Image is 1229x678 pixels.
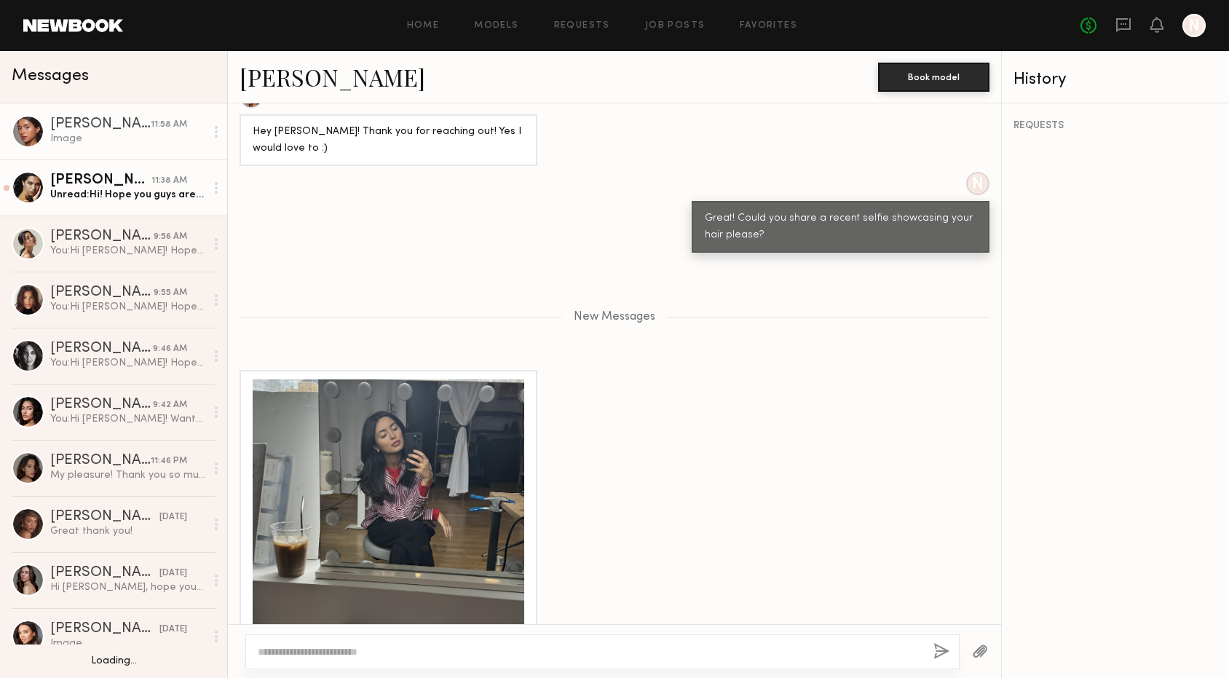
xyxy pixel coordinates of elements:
div: 9:56 AM [154,230,187,244]
div: [PERSON_NAME] [50,117,151,132]
div: [DATE] [159,511,187,524]
div: Great! Could you share a recent selfie showcasing your hair please? [705,210,976,244]
div: Great thank you! [50,524,205,538]
div: Image [50,132,205,146]
a: Requests [554,21,610,31]
div: [PERSON_NAME] [50,454,151,468]
div: [PERSON_NAME] [50,342,153,356]
div: [DATE] [159,623,187,636]
div: Image [50,636,205,650]
a: Favorites [740,21,797,31]
div: [DATE] [159,567,187,580]
a: N [1182,14,1206,37]
a: Book model [878,70,989,82]
div: [PERSON_NAME] [50,229,154,244]
div: [PERSON_NAME] [50,285,154,300]
span: Messages [12,68,89,84]
div: Unread: Hi! Hope you guys are well too! So fun yes I’m available and interested- were you guys lo... [50,188,205,202]
div: You: Hi [PERSON_NAME]! Hope you're well :) I'm Ela, creative producer for Act+Acre. We have an up... [50,356,205,370]
div: [PERSON_NAME] [50,398,153,412]
a: Home [407,21,440,31]
button: Book model [878,63,989,92]
a: Job Posts [645,21,706,31]
div: 9:46 AM [153,342,187,356]
div: [PERSON_NAME] [50,622,159,636]
div: REQUESTS [1013,121,1217,131]
div: You: Hi [PERSON_NAME]! Hope you're well :) I'm Ela, creative producer for Act+Acre. We have an up... [50,300,205,314]
div: My pleasure! Thank you so much! Here is my address: [PERSON_NAME] [STREET_ADDRESS][PERSON_NAME] [50,468,205,482]
div: Hi [PERSON_NAME], hope you are doing good! Thank you for reaching out and thank you for interest.... [50,580,205,594]
div: [PERSON_NAME] [50,173,151,188]
div: [PERSON_NAME] [50,566,159,580]
a: Models [474,21,518,31]
div: 11:58 AM [151,118,187,132]
div: History [1013,71,1217,88]
span: New Messages [574,311,655,323]
div: 9:55 AM [154,286,187,300]
div: 11:46 PM [151,454,187,468]
div: You: Hi [PERSON_NAME]! Hope you're well :) We have an upcoming shoot [DATE][DATE] and wanted to s... [50,244,205,258]
a: [PERSON_NAME] [240,61,425,92]
div: [PERSON_NAME] [50,510,159,524]
div: 11:38 AM [151,174,187,188]
div: Hey [PERSON_NAME]! Thank you for reaching out! Yes I would love to :) [253,124,524,157]
div: 9:42 AM [153,398,187,412]
div: You: Hi [PERSON_NAME]! Wanted to follow up here :) [50,412,205,426]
